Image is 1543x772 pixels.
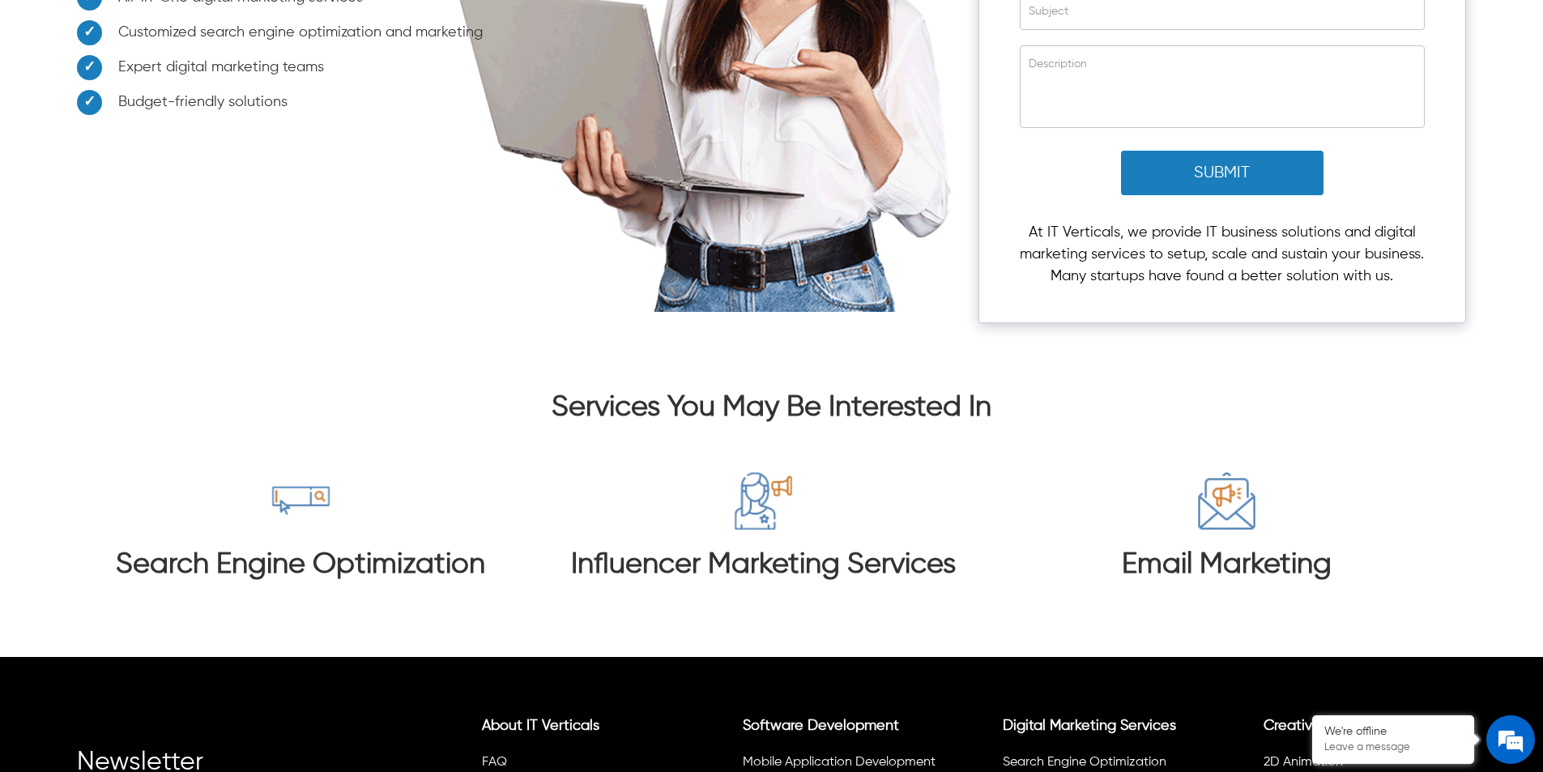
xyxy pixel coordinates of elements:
[1324,741,1462,754] p: Leave a message
[112,425,123,435] img: salesiqlogo_leal7QplfZFryJ6FIlVepeu7OftD7mt8q6exU6-34PB8prfIgodN67KcxXM9Y7JQ_.png
[1121,151,1323,195] button: Submit
[1264,756,1343,769] a: 2D Animation
[743,756,936,769] a: Mobile Application Development
[555,471,971,622] a: itvert-seo-influencer-marketingInfluencer Marketing Services
[482,756,507,769] a: FAQ
[34,204,283,368] span: We are offline. Please leave us a message.
[1264,719,1381,733] a: Creative Services
[28,97,68,106] img: logo_Zg8I0qSkbAqR2WFHt3p6CTuqpyXMFPubPcD2OT02zFN43Cy9FUNNG3NEPhM_Q1qe_.png
[1003,756,1166,769] a: Search Engine Optimization
[1324,725,1462,739] div: We're offline
[733,471,794,531] img: itvert-seo-influencer-marketing
[118,92,288,113] span: Budget-friendly solutions
[118,22,483,44] span: Customized search engine optimization and marketing
[571,548,956,582] h3: Influencer Marketing Services
[127,424,206,436] em: Driven by SalesIQ
[266,8,305,47] div: Minimize live chat window
[84,91,272,112] div: Leave a message
[116,548,485,582] h3: Search Engine Optimization
[1018,471,1434,622] a: itvert-seo-email-marketingEmail Marketing
[92,471,509,622] a: itvert-seo-search-engine-marketingSearch Engine Optimization
[1196,471,1257,531] img: itvert-seo-email-marketing
[237,499,294,521] em: Submit
[482,719,599,733] a: About IT Verticals
[8,442,309,499] textarea: Type your message and click 'Submit'
[118,57,324,79] span: Expert digital marketing teams
[1003,719,1176,733] a: Digital Marketing Services
[77,390,1466,425] h3: Services You May Be Interested In
[743,719,899,733] a: Software Development
[1122,548,1332,582] h3: Email Marketing
[271,471,331,531] img: itvert-seo-search-engine-marketing
[1020,222,1425,288] p: At IT Verticals, we provide IT business solutions and digital marketing services to setup, scale ...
